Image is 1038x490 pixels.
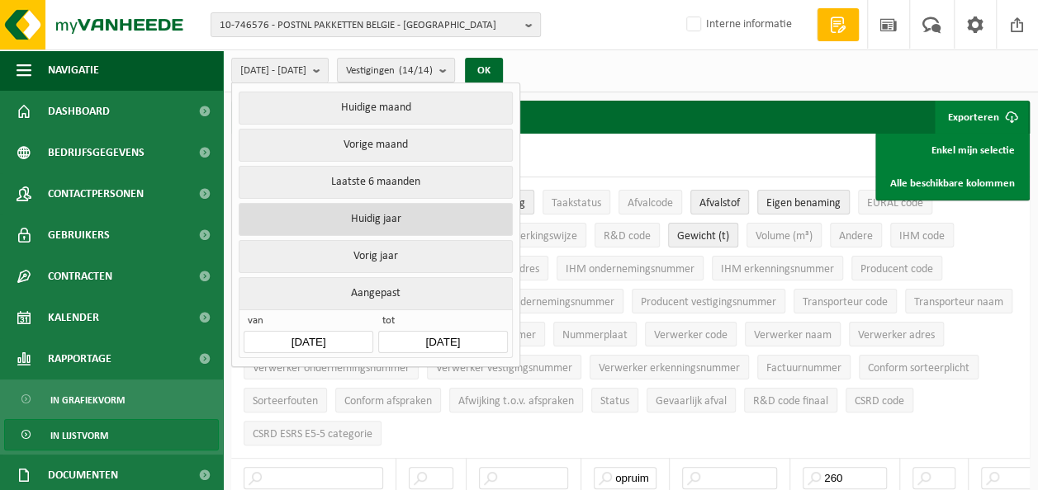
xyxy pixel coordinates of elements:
span: IHM erkenningsnummer [721,263,834,276]
span: Vestigingen [346,59,433,83]
span: Transporteur naam [914,296,1003,309]
button: Eigen benamingEigen benaming: Activate to sort [757,190,850,214]
span: Volume (m³) [756,230,813,243]
span: Navigatie [48,49,99,91]
span: 10-746576 - POSTNL PAKKETTEN BELGIE - [GEOGRAPHIC_DATA] [220,13,519,38]
span: Dashboard [48,91,110,132]
button: Producent vestigingsnummerProducent vestigingsnummer: Activate to sort [632,289,785,313]
span: In lijstvorm [50,420,108,451]
span: Verwerker code [654,329,728,342]
span: Transporteur code [803,296,888,309]
button: AndereAndere: Activate to sort [830,223,882,247]
span: Producent vestigingsnummer [641,296,776,309]
span: Afvalstof [699,197,740,210]
span: Verwerkingswijze [496,230,577,243]
a: In lijstvorm [4,419,219,450]
button: AfvalstofAfvalstof: Activate to sort [690,190,749,214]
button: Verwerker adresVerwerker adres: Activate to sort [849,322,944,346]
span: CSRD ESRS E5-5 categorie [253,428,372,441]
button: Volume (m³)Volume (m³): Activate to sort [747,223,822,247]
button: Verwerker ondernemingsnummerVerwerker ondernemingsnummer: Activate to sort [244,355,419,379]
span: Kalender [48,297,99,338]
span: CSRD code [855,395,904,408]
button: [DATE] - [DATE] [231,58,329,82]
button: TaakstatusTaakstatus: Activate to sort [543,190,610,214]
span: Factuurnummer [766,362,841,375]
span: tot [378,314,507,331]
button: VerwerkingswijzeVerwerkingswijze: Activate to sort [487,223,586,247]
span: IHM ondernemingsnummer [566,263,694,276]
button: Vorig jaar [239,240,512,273]
span: Verwerker vestigingsnummer [436,362,572,375]
span: Eigen benaming [766,197,841,210]
button: CSRD ESRS E5-5 categorieCSRD ESRS E5-5 categorie: Activate to sort [244,421,382,445]
span: Contactpersonen [48,173,144,214]
span: Verwerker erkenningsnummer [599,362,740,375]
button: Gevaarlijk afval : Activate to sort [647,388,736,412]
span: Gewicht (t) [677,230,729,243]
span: Contracten [48,256,112,297]
span: Gebruikers [48,214,110,256]
span: Rapportage [48,338,111,379]
button: Huidige maand [239,92,512,125]
span: IHM code [899,230,945,243]
button: EURAL codeEURAL code: Activate to sort [858,190,932,214]
button: Huidig jaar [239,203,512,236]
a: Enkel mijn selectie [878,134,1027,167]
button: 10-746576 - POSTNL PAKKETTEN BELGIE - [GEOGRAPHIC_DATA] [211,12,541,37]
button: Verwerker erkenningsnummerVerwerker erkenningsnummer: Activate to sort [590,355,749,379]
a: Alle beschikbare kolommen [878,167,1027,200]
button: Exporteren [935,101,1028,134]
span: Verwerker adres [858,329,935,342]
span: Bedrijfsgegevens [48,132,145,173]
button: Verwerker naamVerwerker naam: Activate to sort [745,322,841,346]
button: NummerplaatNummerplaat: Activate to sort [553,322,637,346]
span: Sorteerfouten [253,395,318,408]
a: In grafiekvorm [4,384,219,415]
button: Verwerker vestigingsnummerVerwerker vestigingsnummer: Activate to sort [427,355,581,379]
span: Verwerker ondernemingsnummer [253,362,410,375]
button: Transporteur naamTransporteur naam: Activate to sort [905,289,1012,313]
button: R&D codeR&amp;D code: Activate to sort [595,223,660,247]
count: (14/14) [399,65,433,76]
button: Vorige maand [239,129,512,162]
button: Laatste 6 maanden [239,166,512,199]
button: OK [465,58,503,84]
button: IHM erkenningsnummerIHM erkenningsnummer: Activate to sort [712,256,843,280]
button: IHM codeIHM code: Activate to sort [890,223,954,247]
span: EURAL code [867,197,923,210]
button: R&D code finaalR&amp;D code finaal: Activate to sort [744,388,837,412]
span: Afvalcode [628,197,673,210]
button: Afwijking t.o.v. afsprakenAfwijking t.o.v. afspraken: Activate to sort [449,388,583,412]
button: CSRD codeCSRD code: Activate to sort [846,388,913,412]
span: Gevaarlijk afval [656,395,727,408]
span: Producent code [860,263,933,276]
button: Producent codeProducent code: Activate to sort [851,256,942,280]
span: Taakstatus [552,197,601,210]
button: Aangepast [239,277,512,309]
button: SorteerfoutenSorteerfouten: Activate to sort [244,388,327,412]
button: AfvalcodeAfvalcode: Activate to sort [619,190,682,214]
button: Verwerker codeVerwerker code: Activate to sort [645,322,737,346]
button: Producent ondernemingsnummerProducent ondernemingsnummer: Activate to sort [449,289,623,313]
button: Gewicht (t)Gewicht (t): Activate to sort [668,223,738,247]
button: Conform sorteerplicht : Activate to sort [859,355,979,379]
button: Vestigingen(14/14) [337,58,455,82]
span: R&D code [604,230,651,243]
span: Verwerker naam [754,329,832,342]
button: Transporteur codeTransporteur code: Activate to sort [794,289,897,313]
span: Status [600,395,629,408]
button: IHM ondernemingsnummerIHM ondernemingsnummer: Activate to sort [557,256,704,280]
button: FactuurnummerFactuurnummer: Activate to sort [757,355,851,379]
label: Interne informatie [683,12,792,37]
span: [DATE] - [DATE] [240,59,306,83]
span: Conform afspraken [344,395,432,408]
button: StatusStatus: Activate to sort [591,388,638,412]
span: R&D code finaal [753,395,828,408]
span: van [244,314,372,331]
span: Nummerplaat [562,329,628,342]
span: In grafiekvorm [50,384,125,416]
button: Conform afspraken : Activate to sort [335,388,441,412]
span: Conform sorteerplicht [868,362,969,375]
span: Andere [839,230,873,243]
